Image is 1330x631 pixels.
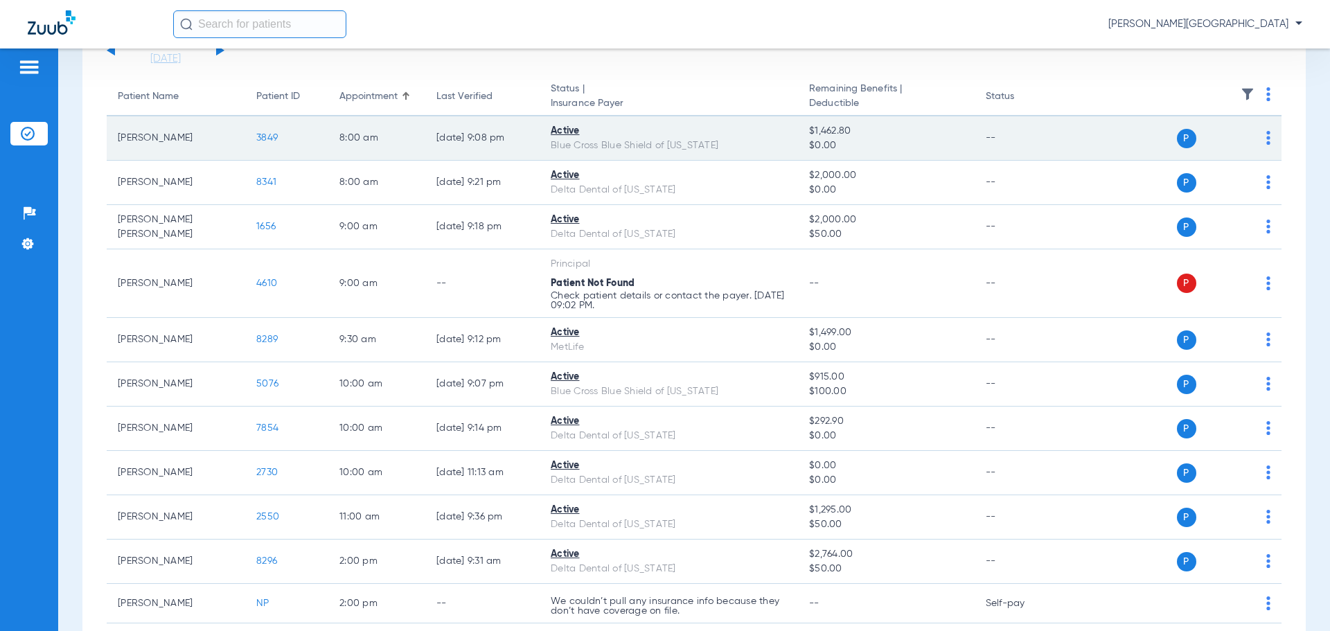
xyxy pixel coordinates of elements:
span: 2550 [256,512,279,522]
span: Patient Not Found [551,278,635,288]
td: 10:00 AM [328,451,425,495]
span: $2,000.00 [809,213,963,227]
td: 2:00 PM [328,584,425,623]
div: Patient Name [118,89,179,104]
div: Active [551,503,787,517]
img: group-dot-blue.svg [1266,421,1270,435]
span: $0.00 [809,340,963,355]
div: Active [551,547,787,562]
td: -- [975,318,1068,362]
img: group-dot-blue.svg [1266,220,1270,233]
span: $915.00 [809,370,963,384]
span: P [1177,419,1196,438]
div: Active [551,414,787,429]
td: [PERSON_NAME] [107,318,245,362]
td: [PERSON_NAME] [107,451,245,495]
a: [DATE] [124,52,207,66]
span: $0.00 [809,459,963,473]
td: [DATE] 11:13 AM [425,451,540,495]
img: group-dot-blue.svg [1266,596,1270,610]
span: $0.00 [809,473,963,488]
td: [PERSON_NAME] [107,540,245,584]
td: [PERSON_NAME] [107,495,245,540]
img: group-dot-blue.svg [1266,510,1270,524]
span: 1656 [256,222,276,231]
span: 8296 [256,556,277,566]
img: group-dot-blue.svg [1266,554,1270,568]
div: Patient ID [256,89,317,104]
td: [PERSON_NAME] [107,362,245,407]
img: group-dot-blue.svg [1266,276,1270,290]
span: P [1177,274,1196,293]
div: Delta Dental of [US_STATE] [551,562,787,576]
span: P [1177,552,1196,571]
span: $0.00 [809,139,963,153]
td: -- [975,205,1068,249]
div: Delta Dental of [US_STATE] [551,183,787,197]
td: 10:00 AM [328,407,425,451]
div: Patient ID [256,89,300,104]
td: [DATE] 9:14 PM [425,407,540,451]
img: hamburger-icon [18,59,40,75]
div: Delta Dental of [US_STATE] [551,227,787,242]
span: $1,462.80 [809,124,963,139]
span: NP [256,598,269,608]
td: 9:00 AM [328,205,425,249]
span: $0.00 [809,183,963,197]
td: -- [975,362,1068,407]
span: $0.00 [809,429,963,443]
div: Active [551,168,787,183]
img: group-dot-blue.svg [1266,131,1270,145]
td: [DATE] 9:12 PM [425,318,540,362]
span: [PERSON_NAME][GEOGRAPHIC_DATA] [1108,17,1302,31]
div: Blue Cross Blue Shield of [US_STATE] [551,139,787,153]
img: Zuub Logo [28,10,76,35]
span: 7854 [256,423,278,433]
td: 2:00 PM [328,540,425,584]
td: -- [425,584,540,623]
span: P [1177,173,1196,193]
span: $50.00 [809,227,963,242]
td: [PERSON_NAME] [107,116,245,161]
div: Last Verified [436,89,493,104]
input: Search for patients [173,10,346,38]
th: Status | [540,78,798,116]
span: 4610 [256,278,277,288]
div: Delta Dental of [US_STATE] [551,429,787,443]
span: $50.00 [809,517,963,532]
td: [DATE] 9:18 PM [425,205,540,249]
td: -- [425,249,540,318]
td: -- [975,161,1068,205]
span: $50.00 [809,562,963,576]
span: 3849 [256,133,278,143]
span: 8289 [256,335,278,344]
img: group-dot-blue.svg [1266,465,1270,479]
td: [DATE] 9:08 PM [425,116,540,161]
td: [PERSON_NAME] [107,249,245,318]
div: Last Verified [436,89,529,104]
span: P [1177,217,1196,237]
span: P [1177,129,1196,148]
td: [DATE] 9:31 AM [425,540,540,584]
div: Patient Name [118,89,234,104]
div: Blue Cross Blue Shield of [US_STATE] [551,384,787,399]
td: 8:00 AM [328,116,425,161]
div: Active [551,213,787,227]
td: -- [975,116,1068,161]
td: 8:00 AM [328,161,425,205]
span: Deductible [809,96,963,111]
li: [DATE] [124,35,207,66]
img: group-dot-blue.svg [1266,332,1270,346]
td: -- [975,451,1068,495]
td: 10:00 AM [328,362,425,407]
th: Status [975,78,1068,116]
span: -- [809,598,819,608]
td: Self-pay [975,584,1068,623]
img: group-dot-blue.svg [1266,377,1270,391]
div: Active [551,459,787,473]
th: Remaining Benefits | [798,78,974,116]
div: Active [551,370,787,384]
td: 9:30 AM [328,318,425,362]
td: [DATE] 9:07 PM [425,362,540,407]
span: 2730 [256,468,278,477]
